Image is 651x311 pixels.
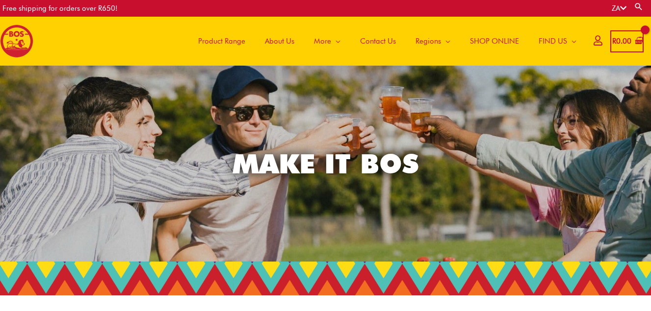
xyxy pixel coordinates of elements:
[634,2,644,11] a: Search button
[406,17,460,66] a: Regions
[255,17,304,66] a: About Us
[181,17,586,66] nav: Site Navigation
[539,26,567,56] span: FIND US
[304,17,350,66] a: More
[198,26,245,56] span: Product Range
[188,17,255,66] a: Product Range
[360,26,396,56] span: Contact Us
[265,26,294,56] span: About Us
[610,30,644,52] a: View Shopping Cart, empty
[612,4,626,13] a: ZA
[612,37,631,46] bdi: 0.00
[350,17,406,66] a: Contact Us
[460,17,529,66] a: SHOP ONLINE
[314,26,331,56] span: More
[470,26,519,56] span: SHOP ONLINE
[51,145,600,183] h1: MAKE IT BOS
[416,26,441,56] span: Regions
[612,37,616,46] span: R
